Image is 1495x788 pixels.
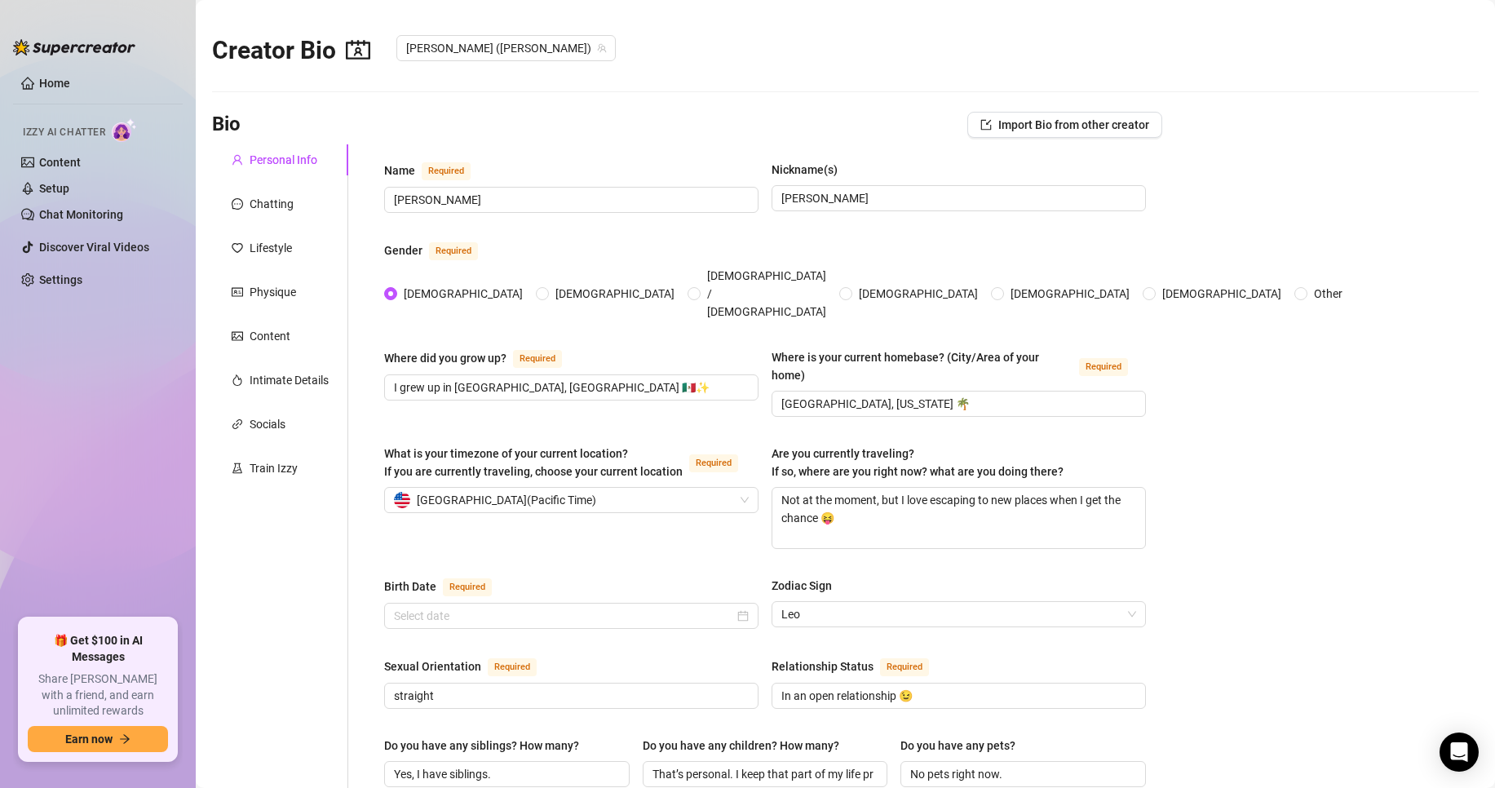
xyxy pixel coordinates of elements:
a: Chat Monitoring [39,208,123,221]
h3: Bio [212,112,241,138]
a: Discover Viral Videos [39,241,149,254]
input: Nickname(s) [781,189,1133,207]
img: AI Chatter [112,118,137,142]
input: Where did you grow up? [394,379,745,396]
div: Zodiac Sign [772,577,832,595]
span: import [980,119,992,131]
span: Are you currently traveling? If so, where are you right now? what are you doing there? [772,447,1064,478]
span: Required [443,578,492,596]
div: Do you have any siblings? How many? [384,737,579,755]
span: Leo [781,602,1136,626]
input: Relationship Status [781,687,1133,705]
button: Import Bio from other creator [967,112,1162,138]
span: 🎁 Get $100 in AI Messages [28,633,168,665]
a: Setup [39,182,69,195]
div: Relationship Status [772,657,874,675]
input: Name [394,191,745,209]
input: Do you have any pets? [910,765,1133,783]
span: Share [PERSON_NAME] with a friend, and earn unlimited rewards [28,671,168,719]
h2: Creator Bio [212,35,370,66]
label: Do you have any pets? [900,737,1027,755]
div: Do you have any pets? [900,737,1015,755]
label: Where is your current homebase? (City/Area of your home) [772,348,1146,384]
label: Zodiac Sign [772,577,843,595]
span: [DEMOGRAPHIC_DATA] [549,285,681,303]
div: Personal Info [250,151,317,169]
span: Required [429,242,478,260]
div: Where is your current homebase? (City/Area of your home) [772,348,1073,384]
span: [GEOGRAPHIC_DATA] ( Pacific Time ) [417,488,596,512]
div: Intimate Details [250,371,329,389]
span: Izzy AI Chatter [23,125,105,140]
div: Physique [250,283,296,301]
a: Home [39,77,70,90]
label: Sexual Orientation [384,657,555,676]
span: Required [689,454,738,472]
span: Required [422,162,471,180]
textarea: Not at the moment, but I love escaping to new places when I get the chance 😝 [772,488,1145,548]
label: Name [384,161,489,180]
div: Chatting [250,195,294,213]
input: Where is your current homebase? (City/Area of your home) [781,395,1133,413]
label: Gender [384,241,496,260]
span: heart [232,242,243,254]
span: message [232,198,243,210]
div: Do you have any children? How many? [643,737,839,755]
span: fire [232,374,243,386]
span: link [232,418,243,430]
a: Settings [39,273,82,286]
span: [DEMOGRAPHIC_DATA] [397,285,529,303]
img: us [394,492,410,508]
span: picture [232,330,243,342]
div: Nickname(s) [772,161,838,179]
label: Where did you grow up? [384,348,580,368]
div: Name [384,162,415,179]
img: logo-BBDzfeDw.svg [13,39,135,55]
div: Where did you grow up? [384,349,506,367]
span: user [232,154,243,166]
span: team [597,43,607,53]
span: Required [880,658,929,676]
span: idcard [232,286,243,298]
span: Stefanie (stefanie_ct) [406,36,606,60]
span: experiment [232,463,243,474]
span: [DEMOGRAPHIC_DATA] [1004,285,1136,303]
div: Sexual Orientation [384,657,481,675]
span: Import Bio from other creator [998,118,1149,131]
span: contacts [346,38,370,62]
label: Nickname(s) [772,161,849,179]
span: Required [488,658,537,676]
input: Birth Date [394,607,734,625]
label: Birth Date [384,577,510,596]
span: Other [1307,285,1349,303]
span: Required [1079,358,1128,376]
a: Content [39,156,81,169]
label: Do you have any siblings? How many? [384,737,590,755]
div: Train Izzy [250,459,298,477]
span: What is your timezone of your current location? If you are currently traveling, choose your curre... [384,447,683,478]
span: Required [513,350,562,368]
div: Content [250,327,290,345]
div: Lifestyle [250,239,292,257]
label: Relationship Status [772,657,947,676]
div: Birth Date [384,578,436,595]
span: arrow-right [119,733,130,745]
input: Do you have any siblings? How many? [394,765,617,783]
span: [DEMOGRAPHIC_DATA] [1156,285,1288,303]
span: [DEMOGRAPHIC_DATA] [852,285,984,303]
div: Socials [250,415,285,433]
button: Earn nowarrow-right [28,726,168,752]
input: Do you have any children? How many? [652,765,875,783]
label: Do you have any children? How many? [643,737,851,755]
div: Open Intercom Messenger [1440,733,1479,772]
span: [DEMOGRAPHIC_DATA] / [DEMOGRAPHIC_DATA] [701,267,833,321]
input: Sexual Orientation [394,687,745,705]
span: Earn now [65,733,113,746]
div: Gender [384,241,422,259]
